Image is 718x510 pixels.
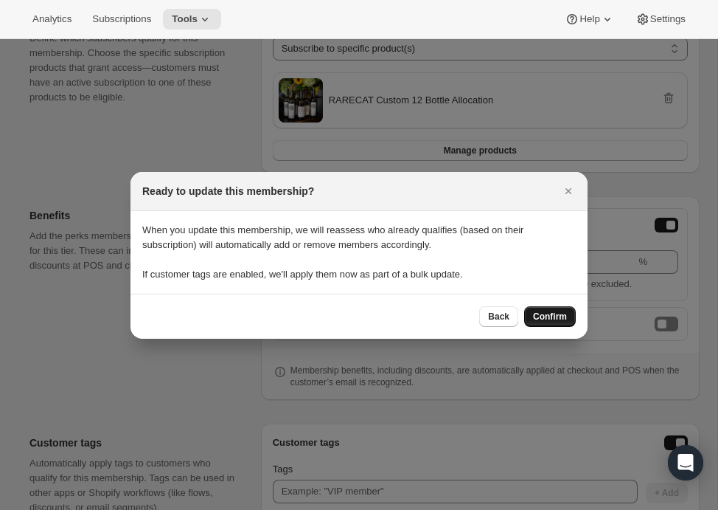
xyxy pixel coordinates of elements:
button: Analytics [24,9,80,30]
span: Settings [650,13,686,25]
span: Subscriptions [92,13,151,25]
p: If customer tags are enabled, we'll apply them now as part of a bulk update. [142,267,576,282]
button: Help [556,9,623,30]
p: When you update this membership, we will reassess who already qualifies (based on their subscript... [142,223,576,252]
span: Tools [172,13,198,25]
button: Tools [163,9,221,30]
button: Confirm [524,306,576,327]
button: Settings [627,9,694,30]
span: Analytics [32,13,72,25]
div: Open Intercom Messenger [668,445,703,480]
span: Back [488,311,509,323]
button: Back [479,306,518,327]
span: Confirm [533,311,567,323]
button: Close [558,181,579,201]
h2: Ready to update this membership? [142,184,314,199]
button: Subscriptions [83,9,160,30]
span: Help [579,13,599,25]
